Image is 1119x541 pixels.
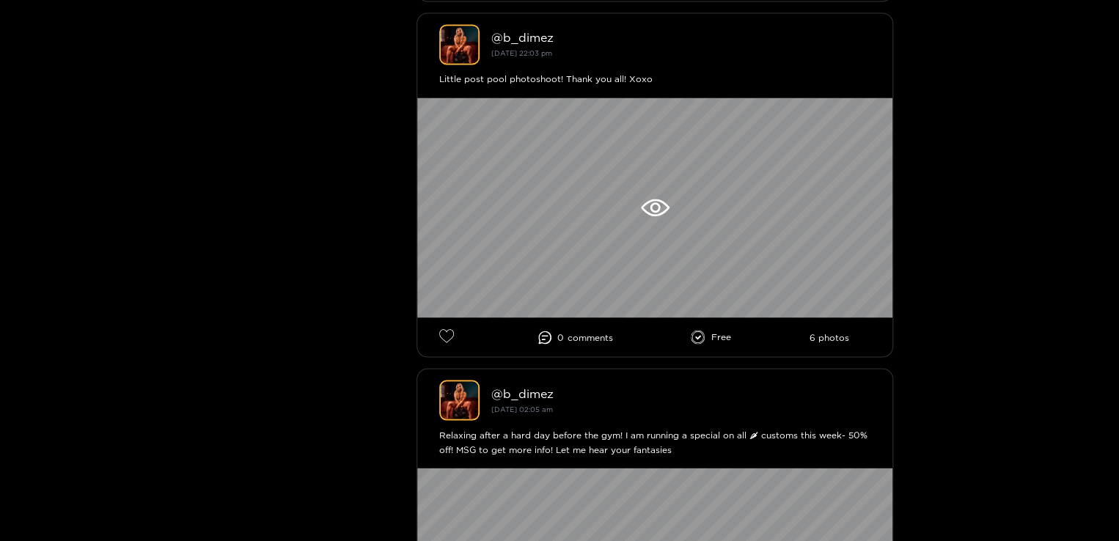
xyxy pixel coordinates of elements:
small: [DATE] 02:05 am [491,405,553,413]
small: [DATE] 22:03 pm [491,49,552,57]
div: Relaxing after a hard day before the gym! I am running a special on all 🌶 customs this week- 50% ... [439,427,870,457]
img: b_dimez [439,380,480,420]
div: @ b_dimez [491,31,870,44]
div: @ b_dimez [491,386,870,400]
li: 0 [538,331,613,344]
li: Free [691,330,731,345]
li: 6 photos [809,332,848,342]
div: Little post pool photoshoot! Thank you all! Xoxo [439,72,870,87]
span: comment s [568,332,613,342]
img: b_dimez [439,24,480,65]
